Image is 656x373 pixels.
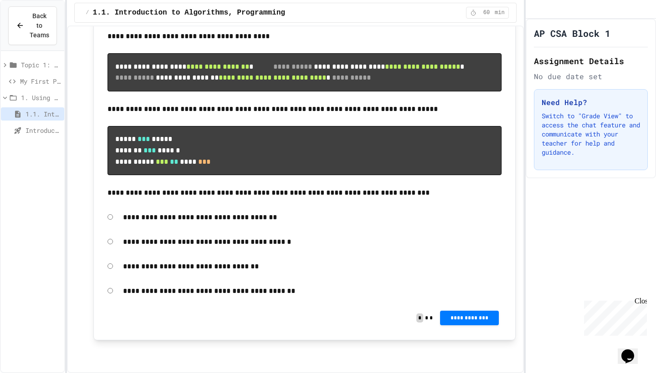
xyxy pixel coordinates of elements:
iframe: chat widget [618,337,647,364]
div: Chat with us now!Close [4,4,63,58]
h3: Need Help? [542,97,640,108]
span: / [86,9,89,16]
span: 1.1. Introduction to Algorithms, Programming, and Compilers [92,7,351,18]
button: Back to Teams [8,6,57,45]
span: 60 [479,9,494,16]
span: Topic 1: Java Fundamentals [21,60,61,70]
p: Switch to "Grade View" to access the chat feature and communicate with your teacher for help and ... [542,111,640,157]
h2: Assignment Details [534,55,648,67]
span: Introduction to Algorithms, Programming, and Compilers [26,126,61,135]
span: My First Program [20,76,61,86]
iframe: chat widget [580,297,647,336]
h1: AP CSA Block 1 [534,27,610,40]
span: 1. Using Objects and Methods [21,93,61,102]
div: No due date set [534,71,648,82]
span: 1.1. Introduction to Algorithms, Programming, and Compilers [26,109,61,119]
span: Back to Teams [30,11,49,40]
span: min [495,9,505,16]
